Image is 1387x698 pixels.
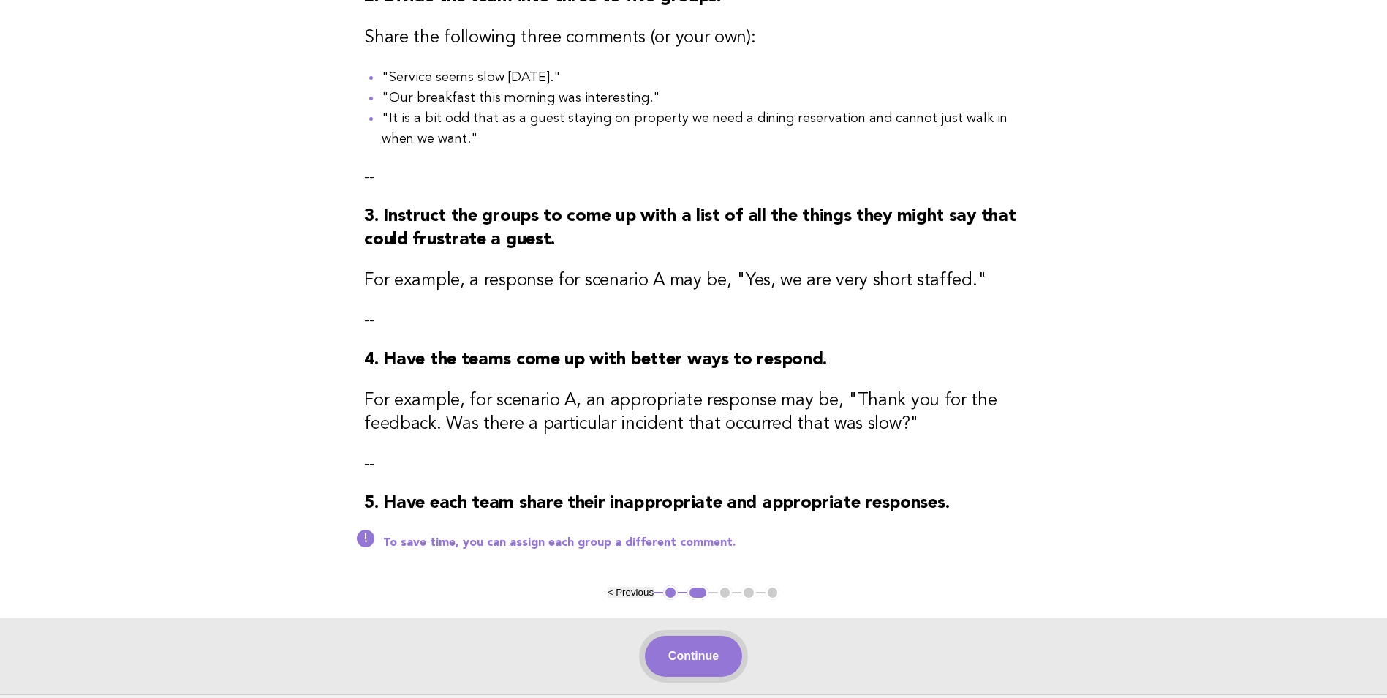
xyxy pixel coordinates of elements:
[382,108,1023,149] li: "It is a bit odd that as a guest staying on property we need a dining reservation and cannot just...
[364,167,1023,187] p: --
[645,636,742,677] button: Continue
[364,269,1023,293] h3: For example, a response for scenario A may be, "Yes, we are very short staffed."
[687,585,708,600] button: 2
[383,536,1023,550] p: To save time, you can assign each group a different comment.
[608,587,654,598] button: < Previous
[382,88,1023,108] li: "Our breakfast this morning was interesting."
[663,585,678,600] button: 1
[364,454,1023,474] p: --
[364,310,1023,331] p: --
[364,389,1023,436] h3: For example, for scenario A, an appropriate response may be, "Thank you for the feedback. Was the...
[364,26,1023,50] h3: Share the following three comments (or your own):
[382,67,1023,88] li: "Service seems slow [DATE]."
[364,495,949,512] strong: 5. Have each team share their inappropriate and appropriate responses.
[364,351,827,369] strong: 4. Have the teams come up with better ways to respond.
[364,208,1016,249] strong: 3. Instruct the groups to come up with a list of all the things they might say that could frustra...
